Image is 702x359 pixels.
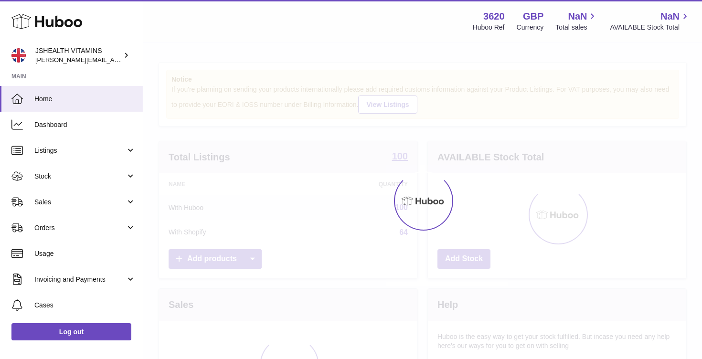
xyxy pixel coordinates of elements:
span: [PERSON_NAME][EMAIL_ADDRESS][DOMAIN_NAME] [35,56,191,63]
div: JSHEALTH VITAMINS [35,46,121,64]
span: AVAILABLE Stock Total [610,23,691,32]
span: Cases [34,301,136,310]
a: NaN AVAILABLE Stock Total [610,10,691,32]
a: Log out [11,323,131,340]
span: Total sales [555,23,598,32]
div: Currency [517,23,544,32]
strong: 3620 [483,10,505,23]
span: NaN [568,10,587,23]
span: Sales [34,198,126,207]
span: Stock [34,172,126,181]
a: NaN Total sales [555,10,598,32]
span: Listings [34,146,126,155]
strong: GBP [523,10,543,23]
span: Dashboard [34,120,136,129]
span: NaN [660,10,680,23]
span: Orders [34,223,126,232]
span: Home [34,95,136,104]
span: Invoicing and Payments [34,275,126,284]
div: Huboo Ref [473,23,505,32]
img: francesca@jshealthvitamins.com [11,48,26,63]
span: Usage [34,249,136,258]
